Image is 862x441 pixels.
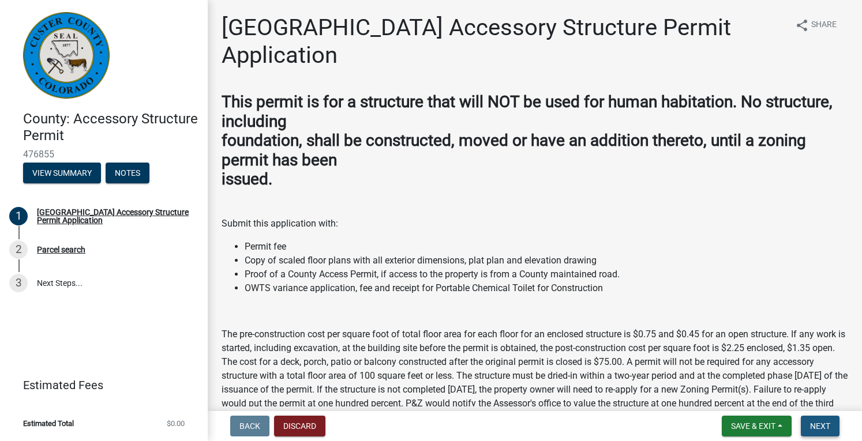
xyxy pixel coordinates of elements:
span: Back [239,421,260,431]
span: Next [810,421,830,431]
p: Submit this application with: [222,217,848,231]
li: Permit fee [245,240,848,254]
wm-modal-confirm: Notes [106,169,149,178]
a: Estimated Fees [9,374,189,397]
div: [GEOGRAPHIC_DATA] Accessory Structure Permit Application [37,208,189,224]
strong: This permit is for a structure that will NOT be used for human habitation. No structure, including [222,92,833,131]
span: Estimated Total [23,420,74,427]
h1: [GEOGRAPHIC_DATA] Accessory Structure Permit Application [222,14,786,69]
button: Back [230,416,269,436]
p: The pre-construction cost per square foot of total floor area for each floor for an enclosed stru... [222,327,848,424]
div: 2 [9,240,28,259]
div: 3 [9,274,28,292]
button: shareShare [786,14,846,36]
img: Custer County, Colorado [23,12,110,99]
button: Notes [106,163,149,183]
li: Copy of scaled floor plans with all exterior dimensions, plat plan and elevation drawing [245,254,848,267]
strong: issued. [222,169,272,189]
button: View Summary [23,163,101,183]
div: Parcel search [37,246,85,254]
h4: County: Accessory Structure Permit [23,111,198,144]
button: Discard [274,416,325,436]
li: Proof of a County Access Permit, if access to the property is from a County maintained road. [245,267,848,281]
span: Share [811,18,837,32]
i: share [795,18,809,32]
button: Next [801,416,839,436]
span: 476855 [23,149,185,160]
li: OWTS variance application, fee and receipt for Portable Chemical Toilet for Construction [245,281,848,295]
wm-modal-confirm: Summary [23,169,101,178]
span: $0.00 [167,420,185,427]
button: Save & Exit [722,416,792,436]
span: Save & Exit [731,421,775,431]
strong: foundation, shall be constructed, moved or have an addition thereto, until a zoning permit has been [222,131,806,169]
div: 1 [9,207,28,225]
